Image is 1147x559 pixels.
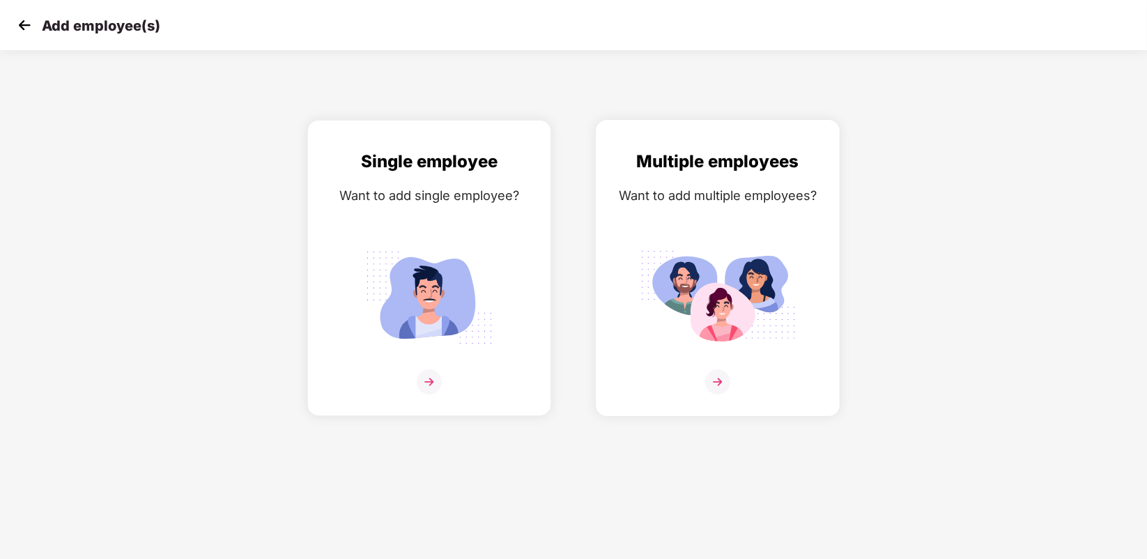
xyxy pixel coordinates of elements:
img: svg+xml;base64,PHN2ZyB4bWxucz0iaHR0cDovL3d3dy53My5vcmcvMjAwMC9zdmciIGlkPSJTaW5nbGVfZW1wbG95ZWUiIH... [351,243,507,352]
img: svg+xml;base64,PHN2ZyB4bWxucz0iaHR0cDovL3d3dy53My5vcmcvMjAwMC9zdmciIHdpZHRoPSIzMCIgaGVpZ2h0PSIzMC... [14,15,35,36]
div: Want to add single employee? [322,185,537,206]
img: svg+xml;base64,PHN2ZyB4bWxucz0iaHR0cDovL3d3dy53My5vcmcvMjAwMC9zdmciIHdpZHRoPSIzNiIgaGVpZ2h0PSIzNi... [417,369,442,395]
div: Want to add multiple employees? [610,185,825,206]
div: Multiple employees [610,148,825,175]
p: Add employee(s) [42,17,160,34]
img: svg+xml;base64,PHN2ZyB4bWxucz0iaHR0cDovL3d3dy53My5vcmcvMjAwMC9zdmciIGlkPSJNdWx0aXBsZV9lbXBsb3llZS... [640,243,796,352]
img: svg+xml;base64,PHN2ZyB4bWxucz0iaHR0cDovL3d3dy53My5vcmcvMjAwMC9zdmciIHdpZHRoPSIzNiIgaGVpZ2h0PSIzNi... [705,369,730,395]
div: Single employee [322,148,537,175]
